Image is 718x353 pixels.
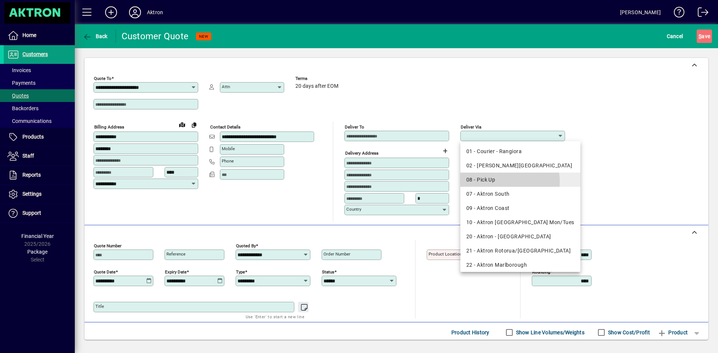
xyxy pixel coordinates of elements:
[4,147,75,165] a: Staff
[27,249,47,255] span: Package
[222,158,234,164] mat-label: Phone
[460,215,580,229] mat-option: 10 - Aktron North Island Mon/Tues
[21,233,54,239] span: Financial Year
[451,326,490,338] span: Product History
[466,233,574,241] div: 20 - Aktron - [GEOGRAPHIC_DATA]
[4,77,75,89] a: Payments
[4,115,75,127] a: Communications
[4,89,75,102] a: Quotes
[668,1,685,26] a: Knowledge Base
[466,204,574,212] div: 09 - Aktron Coast
[75,30,116,43] app-page-header-button: Back
[466,162,574,170] div: 02 - [PERSON_NAME][GEOGRAPHIC_DATA]
[699,30,710,42] span: ave
[466,148,574,155] div: 01 - Courier - Rangiora
[7,93,29,99] span: Quotes
[620,6,661,18] div: [PERSON_NAME]
[657,326,688,338] span: Product
[81,30,110,43] button: Back
[466,261,574,269] div: 22 - Aktron Marlborough
[429,251,462,257] mat-label: Product location
[667,30,683,42] span: Cancel
[222,146,235,151] mat-label: Mobile
[188,119,200,131] button: Copy to Delivery address
[460,187,580,201] mat-option: 07 - Aktron South
[460,201,580,215] mat-option: 09 - Aktron Coast
[466,247,574,255] div: 21 - Aktron Rotorua/[GEOGRAPHIC_DATA]
[4,204,75,223] a: Support
[83,33,108,39] span: Back
[295,83,338,89] span: 20 days after EOM
[99,6,123,19] button: Add
[22,134,44,140] span: Products
[448,326,493,339] button: Product History
[345,124,364,130] mat-label: Deliver To
[4,166,75,185] a: Reports
[122,30,189,42] div: Customer Quote
[4,185,75,204] a: Settings
[7,105,39,111] span: Backorders
[515,329,584,336] label: Show Line Volumes/Weights
[460,258,580,272] mat-option: 22 - Aktron Marlborough
[654,326,691,339] button: Product
[222,84,230,89] mat-label: Attn
[692,1,709,26] a: Logout
[94,76,111,81] mat-label: Quote To
[7,118,52,124] span: Communications
[176,118,188,130] a: View on map
[460,144,580,158] mat-option: 01 - Courier - Rangiora
[7,80,36,86] span: Payments
[22,172,41,178] span: Reports
[697,30,712,43] button: Save
[439,145,451,157] button: Choose address
[22,153,34,159] span: Staff
[460,173,580,187] mat-option: 08 - Pick Up
[466,219,574,226] div: 10 - Aktron [GEOGRAPHIC_DATA] Mon/Tues
[236,269,245,274] mat-label: Type
[346,207,361,212] mat-label: Country
[323,251,350,257] mat-label: Order number
[22,51,48,57] span: Customers
[94,243,122,248] mat-label: Quote number
[295,76,340,81] span: Terms
[147,6,163,18] div: Aktron
[4,128,75,146] a: Products
[607,329,650,336] label: Show Cost/Profit
[22,191,42,197] span: Settings
[166,251,185,257] mat-label: Reference
[699,33,702,39] span: S
[7,67,31,73] span: Invoices
[123,6,147,19] button: Profile
[165,269,187,274] mat-label: Expiry date
[94,269,116,274] mat-label: Quote date
[22,32,36,38] span: Home
[246,312,304,321] mat-hint: Use 'Enter' to start a new line
[4,102,75,115] a: Backorders
[236,243,256,248] mat-label: Quoted by
[466,190,574,198] div: 07 - Aktron South
[199,34,208,39] span: NEW
[322,269,334,274] mat-label: Status
[4,64,75,77] a: Invoices
[461,124,481,130] mat-label: Deliver via
[460,158,580,173] mat-option: 02 - Courier - Hamilton
[460,229,580,244] mat-option: 20 - Aktron - Auckland
[460,244,580,258] mat-option: 21 - Aktron Rotorua/Tauranga
[4,26,75,45] a: Home
[466,176,574,184] div: 08 - Pick Up
[665,30,685,43] button: Cancel
[22,210,41,216] span: Support
[95,304,104,309] mat-label: Title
